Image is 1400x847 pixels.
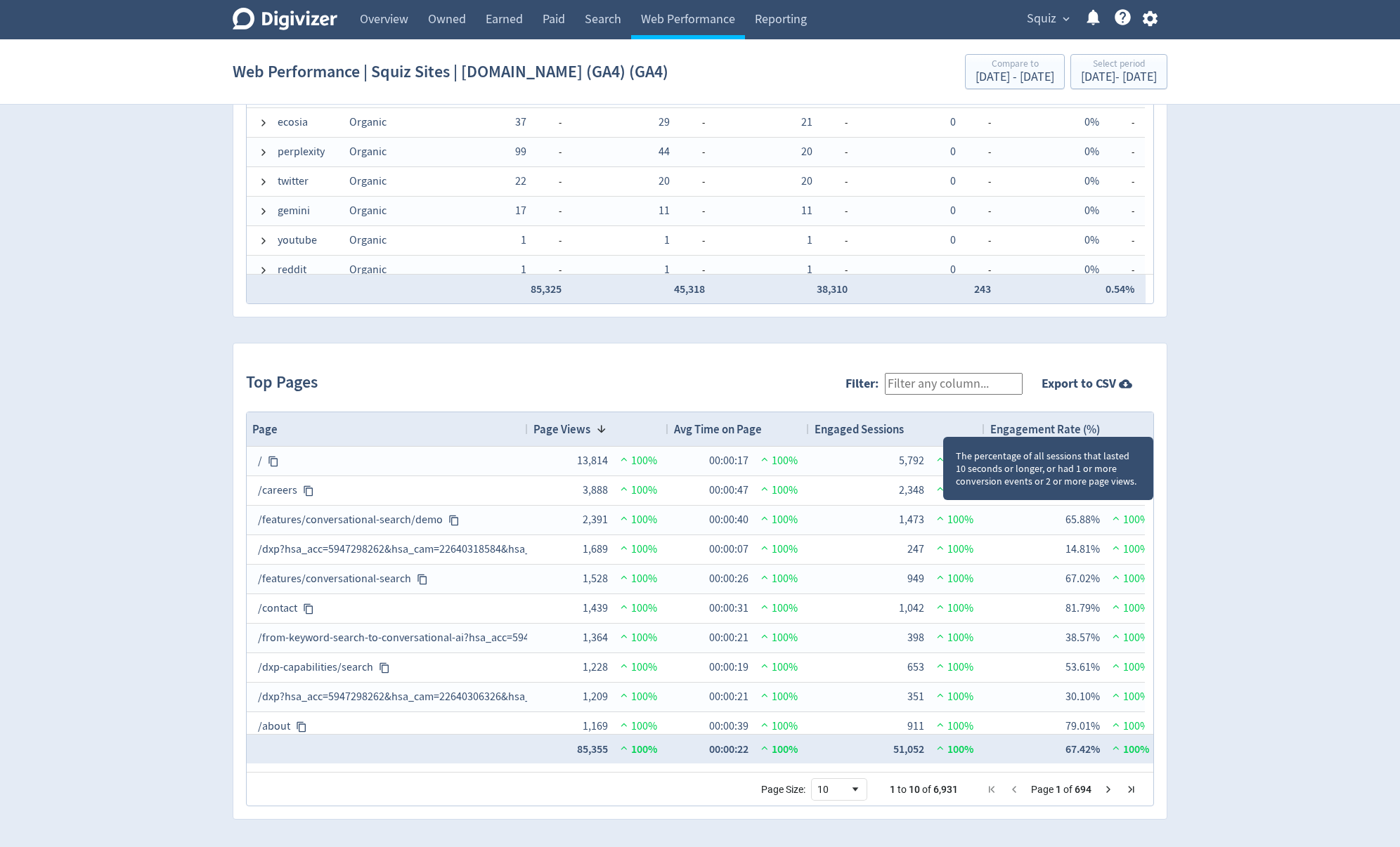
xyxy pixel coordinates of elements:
img: positive-performance.svg [1109,631,1123,641]
span: 100% [1109,572,1149,586]
span: Page [252,421,278,437]
img: positive-performance.svg [617,660,631,671]
div: 00:00:21 [709,624,748,652]
span: 17 [515,204,526,218]
div: [DATE] - [DATE] [976,71,1054,84]
img: positive-performance.svg [617,631,631,641]
img: positive-performance.svg [933,601,947,612]
img: positive-performance.svg [933,719,947,730]
span: - [526,168,562,195]
div: 653 [889,654,924,681]
span: - [956,109,991,136]
span: 0 [950,263,956,277]
span: 100% [1109,742,1149,756]
div: Page Size: [761,784,805,795]
div: 949 [889,565,924,593]
div: First Page [986,784,997,795]
div: /features/conversational-search [258,565,517,593]
span: 100% [617,660,657,674]
img: positive-performance.svg [933,454,947,464]
span: - [1099,197,1134,225]
img: positive-performance.svg [758,513,772,523]
img: positive-performance.svg [1109,513,1123,523]
div: /dxp-capabilities/search [258,654,517,681]
span: 100% [933,631,973,645]
span: 0 [950,233,956,247]
span: - [670,256,705,284]
span: 100% [1109,690,1149,704]
img: positive-performance.svg [617,483,631,494]
img: positive-performance.svg [617,690,631,700]
span: 100% [933,454,973,468]
div: /careers [258,477,517,504]
div: Compare to [976,59,1054,71]
div: 00:00:47 [709,477,748,504]
div: 65.88% [1065,506,1100,534]
img: positive-performance.svg [1109,542,1123,553]
span: Organic [349,115,387,129]
span: - [526,109,562,136]
span: 0% [1084,204,1099,218]
button: Select period[DATE]- [DATE] [1070,54,1167,89]
span: 100% [617,742,657,756]
span: 100% [617,601,657,615]
span: 1 [890,784,895,795]
span: to [897,784,907,795]
div: 00:00:40 [709,506,748,534]
img: positive-performance.svg [1109,601,1123,612]
span: Squiz [1027,8,1056,30]
div: 51,052 [889,735,924,763]
span: 100% [933,513,973,527]
div: 247 [889,536,924,563]
span: - [1099,138,1134,166]
div: 00:00:26 [709,565,748,593]
span: 100% [933,601,973,615]
strong: Export to CSV [1042,375,1116,393]
span: 1 [664,233,670,247]
img: positive-performance.svg [933,690,947,700]
span: 100% [617,631,657,645]
div: Page Size [811,778,867,801]
span: Page Views [533,421,590,437]
div: 53.61% [1065,654,1100,681]
span: 100% [758,690,798,704]
img: positive-performance.svg [758,601,772,612]
img: positive-performance.svg [617,719,631,730]
div: 10 [817,784,850,795]
div: 1,473 [889,506,924,534]
input: Filter any column... [885,373,1023,395]
div: 1,439 [573,595,608,622]
span: twitter [278,168,309,195]
span: Page [1031,784,1054,795]
span: 22 [515,174,526,188]
span: 243 [974,282,991,296]
img: positive-performance.svg [933,631,947,641]
span: - [812,109,848,136]
span: - [956,138,991,166]
span: 100% [1109,542,1149,556]
button: Compare to[DATE] - [DATE] [965,54,1065,89]
span: 100% [758,513,798,527]
div: 60.36% [1065,477,1100,504]
div: Next Page [1103,784,1114,795]
img: positive-performance.svg [758,631,772,641]
div: / [258,447,517,475]
div: 38.57% [1065,624,1100,652]
label: Filter: [845,375,885,392]
span: - [670,109,705,136]
span: reddit [278,256,306,284]
span: 10 [909,784,920,795]
img: positive-performance.svg [933,513,947,523]
div: 1,689 [573,536,608,563]
span: 20 [659,174,670,188]
div: 67.02% [1065,565,1100,593]
img: positive-performance.svg [933,660,947,671]
span: - [1099,168,1134,195]
span: Avg Time on Page [674,421,762,437]
span: 45,318 [674,282,705,296]
span: 1 [807,263,812,277]
span: 100% [1109,483,1149,497]
img: positive-performance.svg [1109,572,1123,582]
span: 100% [758,572,798,586]
img: positive-performance.svg [617,513,631,523]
